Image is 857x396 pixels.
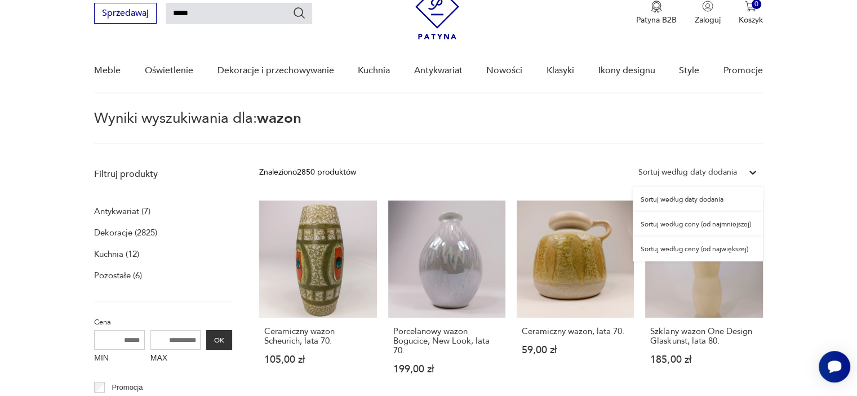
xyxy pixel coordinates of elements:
iframe: Smartsupp widget button [819,351,850,382]
a: Promocje [723,49,763,92]
a: Ikony designu [598,49,655,92]
div: Sortuj według ceny (od najmniejszej) [633,212,763,237]
label: MAX [150,350,201,368]
p: Wyniki wyszukiwania dla: [94,112,762,144]
button: Sprzedawaj [94,3,157,24]
img: Ikona koszyka [745,1,756,12]
div: Znaleziono 2850 produktów [259,166,356,179]
h3: Ceramiczny wazon, lata 70. [522,327,629,336]
a: Kuchnia [358,49,390,92]
p: Zaloguj [695,15,721,25]
p: Cena [94,316,232,328]
a: Sprzedawaj [94,10,157,18]
button: 0Koszyk [739,1,763,25]
a: Ikona medaluPatyna B2B [636,1,677,25]
p: Filtruj produkty [94,168,232,180]
a: Antykwariat [414,49,463,92]
a: Dekoracje i przechowywanie [217,49,334,92]
a: Ceramiczny wazon, lata 70.Ceramiczny wazon, lata 70.59,00 zł [517,201,634,396]
img: Ikona medalu [651,1,662,13]
h3: Szklany wazon One Design Glaskunst, lata 80. [650,327,757,346]
p: 199,00 zł [393,364,500,374]
a: Ceramiczny wazon Scheurich, lata 70.Ceramiczny wazon Scheurich, lata 70.105,00 zł [259,201,376,396]
div: Sortuj według daty dodania [633,187,763,212]
a: Dekoracje (2825) [94,225,157,241]
a: Oświetlenie [145,49,193,92]
button: Zaloguj [695,1,721,25]
a: Klasyki [547,49,574,92]
h3: Ceramiczny wazon Scheurich, lata 70. [264,327,371,346]
button: Szukaj [292,6,306,20]
img: Ikonka użytkownika [702,1,713,12]
a: Szklany wazon One Design Glaskunst, lata 80.Szklany wazon One Design Glaskunst, lata 80.185,00 zł [645,201,762,396]
p: Patyna B2B [636,15,677,25]
p: 59,00 zł [522,345,629,355]
a: Antykwariat (7) [94,203,150,219]
button: Patyna B2B [636,1,677,25]
p: 105,00 zł [264,355,371,364]
p: 185,00 zł [650,355,757,364]
div: Sortuj według ceny (od największej) [633,237,763,261]
label: MIN [94,350,145,368]
a: Pozostałe (6) [94,268,142,283]
span: wazon [257,108,301,128]
div: Sortuj według daty dodania [638,166,737,179]
a: Porcelanowy wazon Bogucice, New Look, lata 70.Porcelanowy wazon Bogucice, New Look, lata 70.199,0... [388,201,505,396]
a: Meble [94,49,121,92]
p: Koszyk [739,15,763,25]
a: Style [679,49,699,92]
h3: Porcelanowy wazon Bogucice, New Look, lata 70. [393,327,500,355]
a: Nowości [486,49,522,92]
a: Kuchnia (12) [94,246,139,262]
p: Promocja [112,381,143,394]
button: OK [206,330,232,350]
